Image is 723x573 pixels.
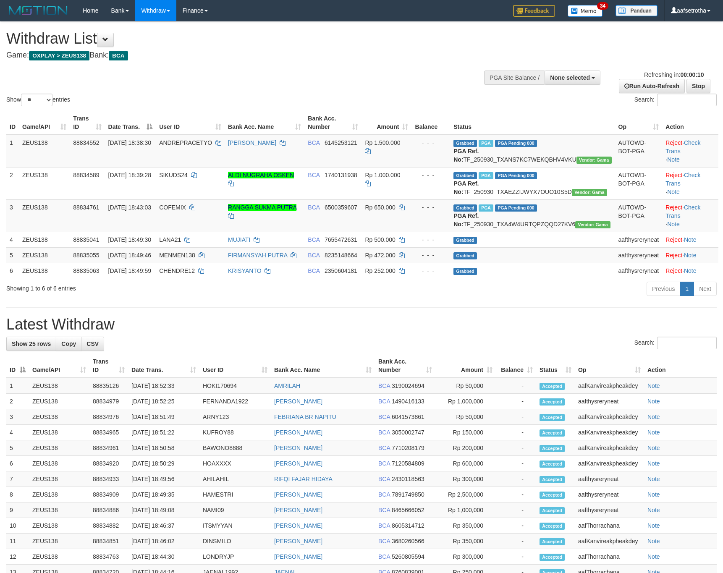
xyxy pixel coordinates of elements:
[159,236,181,243] span: LANA21
[274,553,322,560] a: [PERSON_NAME]
[89,354,128,378] th: Trans ID: activate to sort column ascending
[199,471,271,487] td: AHILAHIL
[575,471,644,487] td: aafthysreryneat
[156,111,225,135] th: User ID: activate to sort column ascending
[89,471,128,487] td: 88834933
[89,409,128,425] td: 88834976
[6,425,29,440] td: 4
[199,518,271,534] td: ITSMYYAN
[274,382,300,389] a: AMRILAH
[496,502,536,518] td: -
[647,460,660,467] a: Note
[6,199,19,232] td: 3
[108,204,151,211] span: [DATE] 18:43:03
[199,440,271,456] td: BAWONO8888
[6,456,29,471] td: 6
[662,247,718,263] td: ·
[128,409,199,425] td: [DATE] 18:51:49
[89,378,128,394] td: 88835126
[540,398,565,406] span: Accepted
[568,5,603,17] img: Button%20Memo.svg
[665,172,700,187] a: Check Trans
[540,445,565,452] span: Accepted
[392,476,424,482] span: Copy 2430118563 to clipboard
[29,354,89,378] th: Game/API: activate to sort column ascending
[6,94,70,106] label: Show entries
[684,236,697,243] a: Note
[6,316,717,333] h1: Latest Withdraw
[199,394,271,409] td: FERNANDA1922
[415,235,447,244] div: - - -
[496,409,536,425] td: -
[128,518,199,534] td: [DATE] 18:46:37
[228,236,250,243] a: MUJIATI
[73,267,99,274] span: 88835063
[540,429,565,437] span: Accepted
[19,167,70,199] td: ZEUS138
[89,394,128,409] td: 88834979
[496,518,536,534] td: -
[274,522,322,529] a: [PERSON_NAME]
[495,172,537,179] span: PGA Pending
[496,425,536,440] td: -
[199,487,271,502] td: HAMESTRI
[6,354,29,378] th: ID: activate to sort column descending
[644,71,704,78] span: Refreshing in:
[453,180,479,195] b: PGA Ref. No:
[128,394,199,409] td: [DATE] 18:52:25
[484,71,545,85] div: PGA Site Balance /
[70,111,105,135] th: Trans ID: activate to sort column ascending
[159,252,195,259] span: MENMEN138
[392,491,424,498] span: Copy 7891749850 to clipboard
[105,111,156,135] th: Date Trans.: activate to sort column descending
[128,440,199,456] td: [DATE] 18:50:58
[575,487,644,502] td: aafthysreryneat
[680,71,704,78] strong: 00:00:10
[6,263,19,278] td: 6
[159,139,212,146] span: ANDREPRACETYO
[89,440,128,456] td: 88834961
[435,518,496,534] td: Rp 350,000
[415,203,447,212] div: - - -
[647,553,660,560] a: Note
[19,263,70,278] td: ZEUS138
[647,522,660,529] a: Note
[304,111,361,135] th: Bank Acc. Number: activate to sort column ascending
[274,413,336,420] a: FEBRIANA BR NAPITU
[6,51,474,60] h4: Game: Bank:
[453,212,479,228] b: PGA Ref. No:
[496,354,536,378] th: Balance: activate to sort column ascending
[308,267,320,274] span: BCA
[665,139,682,146] a: Reject
[6,394,29,409] td: 2
[435,487,496,502] td: Rp 2,500,000
[108,236,151,243] span: [DATE] 18:49:30
[325,204,357,211] span: Copy 6500359607 to clipboard
[662,263,718,278] td: ·
[662,167,718,199] td: · ·
[29,487,89,502] td: ZEUS138
[647,382,660,389] a: Note
[392,413,424,420] span: Copy 6041573861 to clipboard
[89,456,128,471] td: 88834920
[576,157,612,164] span: Vendor URL: https://trx31.1velocity.biz
[540,476,565,483] span: Accepted
[325,139,357,146] span: Copy 6145253121 to clipboard
[86,340,99,347] span: CSV
[496,471,536,487] td: -
[378,413,390,420] span: BCA
[615,232,663,247] td: aafthysreryneat
[378,429,390,436] span: BCA
[19,111,70,135] th: Game/API: activate to sort column ascending
[665,267,682,274] a: Reject
[274,476,333,482] a: RIFQI FAJAR HIDAYA
[274,445,322,451] a: [PERSON_NAME]
[21,94,52,106] select: Showentries
[665,204,700,219] a: Check Trans
[392,398,424,405] span: Copy 1490416133 to clipboard
[29,471,89,487] td: ZEUS138
[271,354,375,378] th: Bank Acc. Name: activate to sort column ascending
[495,140,537,147] span: PGA Pending
[365,252,395,259] span: Rp 472.000
[665,252,682,259] a: Reject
